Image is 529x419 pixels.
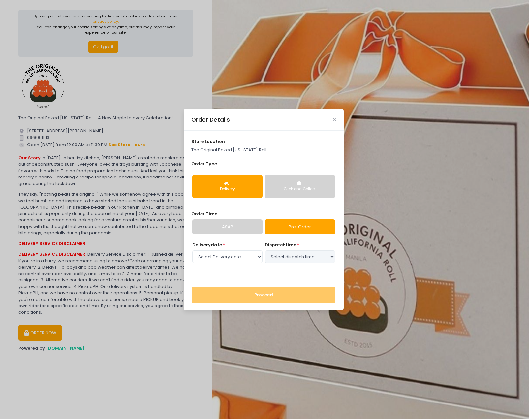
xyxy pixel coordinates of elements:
span: Delivery date [192,242,222,248]
a: ASAP [192,219,263,235]
button: Delivery [192,175,263,198]
div: Click and Collect [269,186,330,192]
button: Click and Collect [265,175,335,198]
span: dispatch time [265,242,296,248]
span: store location [191,138,225,145]
button: Proceed [192,287,335,303]
div: Order Details [191,115,230,124]
p: The Original Baked [US_STATE] Roll [191,147,336,153]
div: Delivery [197,186,258,192]
a: Pre-Order [265,219,335,235]
button: Close [333,118,336,121]
span: Order Time [191,211,217,217]
span: Order Type [191,161,217,167]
